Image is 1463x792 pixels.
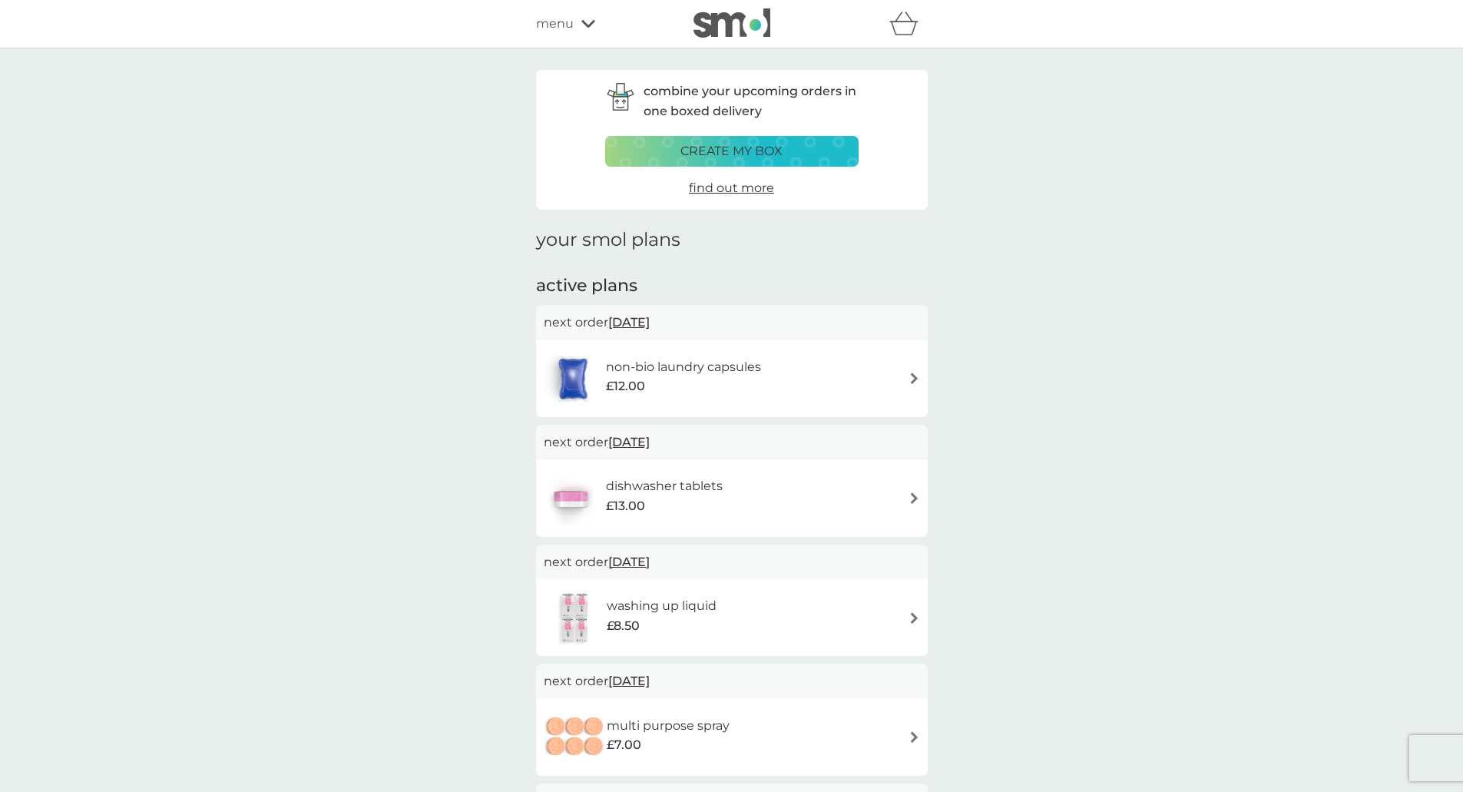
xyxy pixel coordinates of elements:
[909,612,920,624] img: arrow right
[536,274,928,298] h2: active plans
[689,178,774,198] a: find out more
[680,141,783,161] p: create my box
[605,136,859,167] button: create my box
[608,427,650,457] span: [DATE]
[536,14,574,34] span: menu
[608,307,650,337] span: [DATE]
[606,376,645,396] span: £12.00
[909,373,920,384] img: arrow right
[536,229,928,251] h1: your smol plans
[544,352,602,406] img: non-bio laundry capsules
[544,711,607,764] img: multi purpose spray
[608,666,650,696] span: [DATE]
[607,616,640,636] span: £8.50
[689,181,774,195] span: find out more
[544,313,920,333] p: next order
[544,472,597,525] img: dishwasher tablets
[644,81,859,121] p: combine your upcoming orders in one boxed delivery
[544,591,607,645] img: washing up liquid
[607,596,717,616] h6: washing up liquid
[608,547,650,577] span: [DATE]
[606,496,645,516] span: £13.00
[909,731,920,743] img: arrow right
[544,432,920,452] p: next order
[607,716,730,736] h6: multi purpose spray
[693,8,770,38] img: smol
[889,8,928,39] div: basket
[606,357,761,377] h6: non-bio laundry capsules
[544,671,920,691] p: next order
[606,476,723,496] h6: dishwasher tablets
[607,735,641,755] span: £7.00
[909,492,920,504] img: arrow right
[544,552,920,572] p: next order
